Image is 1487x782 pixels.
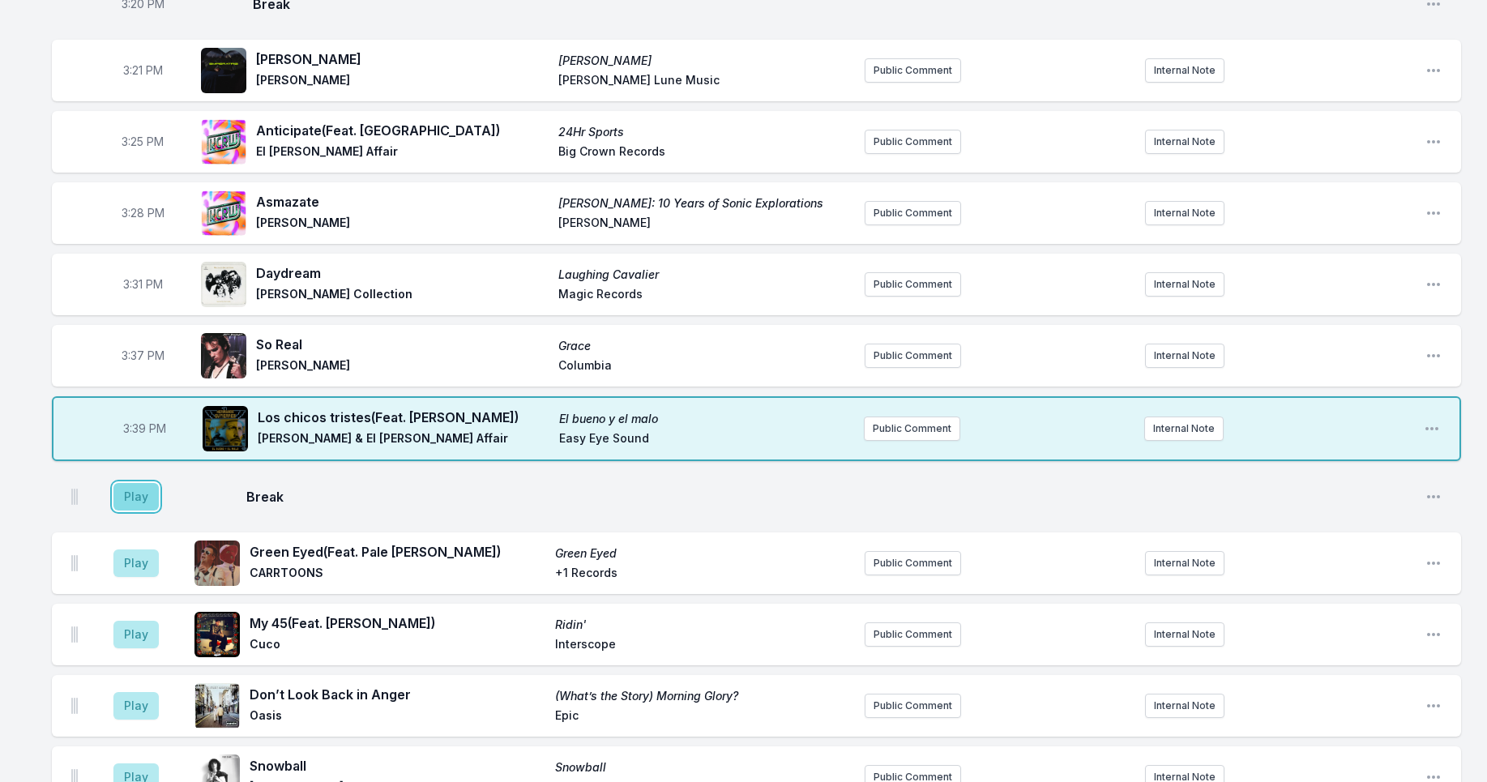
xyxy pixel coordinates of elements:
[865,130,961,154] button: Public Comment
[71,555,78,571] img: Drag Handle
[71,489,78,505] img: Drag Handle
[203,406,248,451] img: El bueno y el malo
[555,565,851,584] span: +1 Records
[250,613,545,633] span: My 45 (Feat. [PERSON_NAME])
[256,121,549,140] span: Anticipate (Feat. [GEOGRAPHIC_DATA])
[194,683,240,729] img: (What’s the Story) Morning Glory?
[1425,276,1442,293] button: Open playlist item options
[1145,551,1224,575] button: Internal Note
[256,263,549,283] span: Daydream
[1145,344,1224,368] button: Internal Note
[1145,694,1224,718] button: Internal Note
[256,286,549,306] span: [PERSON_NAME] Collection
[113,483,159,511] button: Play
[1425,62,1442,79] button: Open playlist item options
[1425,205,1442,221] button: Open playlist item options
[1424,421,1440,437] button: Open playlist item options
[1145,272,1224,297] button: Internal Note
[1145,58,1224,83] button: Internal Note
[256,215,549,234] span: [PERSON_NAME]
[558,215,851,234] span: [PERSON_NAME]
[865,58,961,83] button: Public Comment
[201,48,246,93] img: Emperatriz
[250,565,545,584] span: CARRTOONS
[123,276,163,293] span: Timestamp
[555,707,851,727] span: Epic
[256,192,549,212] span: Asmazate
[558,357,851,377] span: Columbia
[865,344,961,368] button: Public Comment
[122,348,165,364] span: Timestamp
[865,694,961,718] button: Public Comment
[558,124,851,140] span: 24Hr Sports
[194,541,240,586] img: Green Eyed
[246,487,1412,506] span: Break
[201,333,246,378] img: Grace
[555,759,851,776] span: Snowball
[250,707,545,727] span: Oasis
[113,692,159,720] button: Play
[1425,134,1442,150] button: Open playlist item options
[1425,489,1442,505] button: Open playlist item options
[201,119,246,165] img: 24Hr Sports
[123,62,163,79] span: Timestamp
[1145,130,1224,154] button: Internal Note
[71,698,78,714] img: Drag Handle
[864,417,960,441] button: Public Comment
[258,430,549,450] span: [PERSON_NAME] & El [PERSON_NAME] Affair
[201,262,246,307] img: Laughing Cavalier
[250,685,545,704] span: Don’t Look Back in Anger
[559,430,851,450] span: Easy Eye Sound
[558,53,851,69] span: [PERSON_NAME]
[555,688,851,704] span: (What’s the Story) Morning Glory?
[250,542,545,562] span: Green Eyed (Feat. Pale [PERSON_NAME])
[1145,201,1224,225] button: Internal Note
[1144,417,1224,441] button: Internal Note
[559,411,851,427] span: El bueno y el malo
[123,421,166,437] span: Timestamp
[558,267,851,283] span: Laughing Cavalier
[558,286,851,306] span: Magic Records
[865,551,961,575] button: Public Comment
[555,636,851,656] span: Interscope
[122,205,165,221] span: Timestamp
[201,190,246,236] img: Bongo Joe: 10 Years of Sonic Explorations
[558,195,851,212] span: [PERSON_NAME]: 10 Years of Sonic Explorations
[256,357,549,377] span: [PERSON_NAME]
[558,143,851,163] span: Big Crown Records
[258,408,549,427] span: Los chicos tristes (Feat. [PERSON_NAME])
[250,756,545,776] span: Snowball
[113,621,159,648] button: Play
[256,335,549,354] span: So Real
[113,549,159,577] button: Play
[1425,555,1442,571] button: Open playlist item options
[256,49,549,69] span: [PERSON_NAME]
[1425,626,1442,643] button: Open playlist item options
[865,272,961,297] button: Public Comment
[256,143,549,163] span: El [PERSON_NAME] Affair
[555,545,851,562] span: Green Eyed
[558,72,851,92] span: [PERSON_NAME] Lune Music
[865,622,961,647] button: Public Comment
[256,72,549,92] span: [PERSON_NAME]
[71,626,78,643] img: Drag Handle
[122,134,164,150] span: Timestamp
[1425,348,1442,364] button: Open playlist item options
[194,612,240,657] img: Ridin'
[1425,698,1442,714] button: Open playlist item options
[555,617,851,633] span: Ridin'
[865,201,961,225] button: Public Comment
[558,338,851,354] span: Grace
[1145,622,1224,647] button: Internal Note
[250,636,545,656] span: Cuco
